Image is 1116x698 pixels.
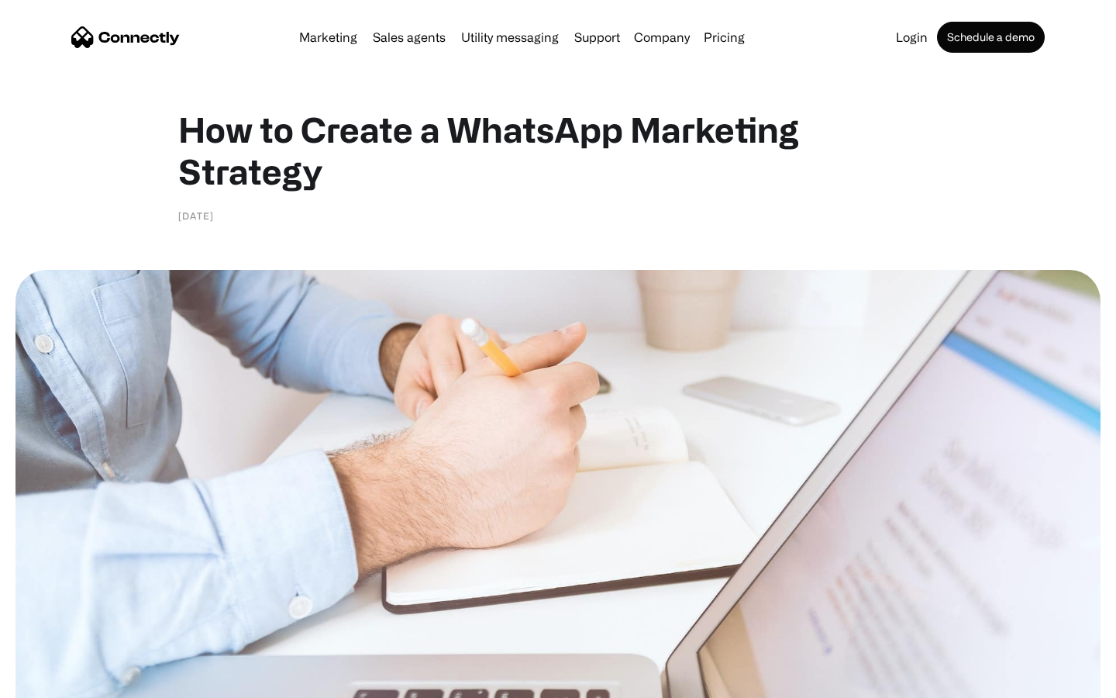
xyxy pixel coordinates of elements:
a: Schedule a demo [937,22,1045,53]
a: Utility messaging [455,31,565,43]
a: Sales agents [367,31,452,43]
aside: Language selected: English [15,671,93,693]
h1: How to Create a WhatsApp Marketing Strategy [178,109,938,192]
a: Support [568,31,626,43]
ul: Language list [31,671,93,693]
div: [DATE] [178,208,214,223]
a: Pricing [697,31,751,43]
a: Login [890,31,934,43]
a: Marketing [293,31,363,43]
div: Company [634,26,690,48]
